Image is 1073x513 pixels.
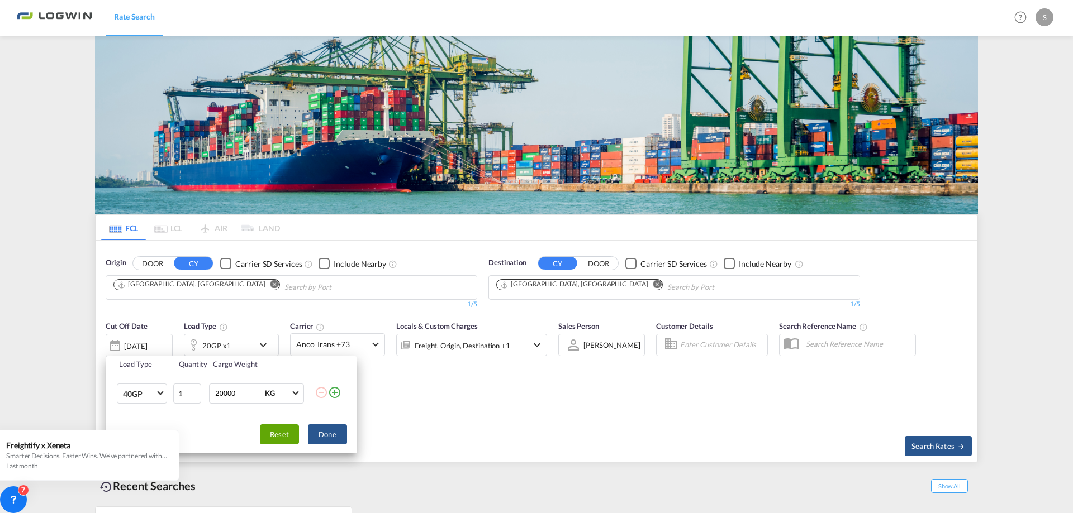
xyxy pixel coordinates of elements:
button: Reset [260,424,299,444]
button: Done [308,424,347,444]
span: 40GP [123,389,155,400]
md-icon: icon-plus-circle-outline [328,386,341,399]
input: Enter Weight [214,384,259,403]
div: KG [265,389,275,397]
div: Cargo Weight [213,359,308,369]
input: Qty [173,383,201,404]
th: Quantity [172,356,207,372]
th: Load Type [106,356,172,372]
md-icon: icon-minus-circle-outline [315,386,328,399]
md-select: Choose: 40GP [117,383,167,404]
